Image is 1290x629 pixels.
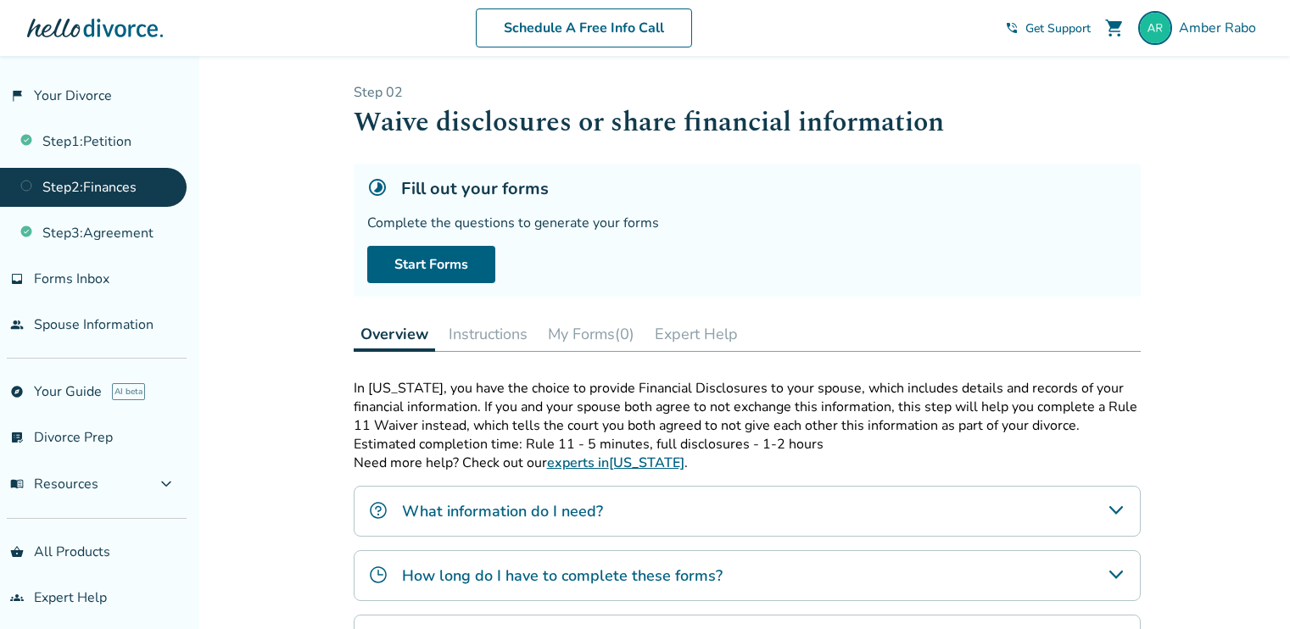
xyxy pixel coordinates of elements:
[368,565,388,585] img: How long do I have to complete these forms?
[402,565,723,587] h4: How long do I have to complete these forms?
[354,486,1141,537] div: What information do I need?
[1104,18,1125,38] span: shopping_cart
[1025,20,1091,36] span: Get Support
[10,477,24,491] span: menu_book
[367,246,495,283] a: Start Forms
[10,545,24,559] span: shopping_basket
[541,317,641,351] button: My Forms(0)
[354,102,1141,143] h1: Waive disclosures or share financial information
[354,83,1141,102] p: Step 0 2
[1205,548,1290,629] iframe: Chat Widget
[401,177,549,200] h5: Fill out your forms
[1005,20,1091,36] a: phone_in_talkGet Support
[10,591,24,604] span: groups
[112,383,145,400] span: AI beta
[10,272,24,286] span: inbox
[354,317,435,352] button: Overview
[476,8,692,47] a: Schedule A Free Info Call
[547,454,684,472] a: experts in[US_STATE]
[402,500,603,522] h4: What information do I need?
[1138,11,1172,45] img: Amber Rabo
[354,454,1141,472] p: Need more help? Check out our .
[354,550,1141,601] div: How long do I have to complete these forms?
[34,270,109,288] span: Forms Inbox
[367,214,1127,232] div: Complete the questions to generate your forms
[354,379,1141,435] p: In [US_STATE], you have the choice to provide Financial Disclosures to your spouse, which include...
[10,89,24,103] span: flag_2
[10,385,24,398] span: explore
[1179,19,1263,37] span: Amber Rabo
[10,475,98,493] span: Resources
[368,500,388,520] img: What information do I need?
[156,474,176,494] span: expand_more
[10,431,24,444] span: list_alt_check
[10,318,24,331] span: people
[1005,21,1019,35] span: phone_in_talk
[354,435,1141,454] p: Estimated completion time: Rule 11 - 5 minutes, full disclosures - 1-2 hours
[442,317,534,351] button: Instructions
[648,317,745,351] button: Expert Help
